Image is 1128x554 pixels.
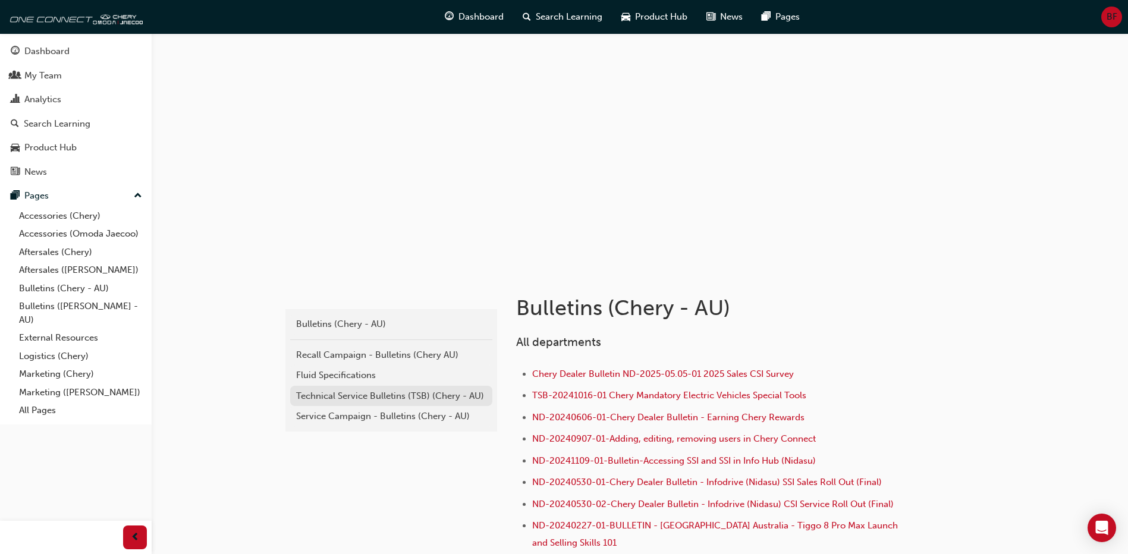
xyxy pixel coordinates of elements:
[24,69,62,83] div: My Team
[290,386,492,407] a: Technical Service Bulletins (TSB) (Chery - AU)
[5,89,147,111] a: Analytics
[24,45,70,58] div: Dashboard
[24,141,77,155] div: Product Hub
[762,10,771,24] span: pages-icon
[296,369,486,382] div: Fluid Specifications
[14,225,147,243] a: Accessories (Omoda Jaecoo)
[11,71,20,81] span: people-icon
[532,433,816,444] a: ND-20240907-01-Adding, editing, removing users in Chery Connect
[131,530,140,545] span: prev-icon
[290,314,492,335] a: Bulletins (Chery - AU)
[775,10,800,24] span: Pages
[6,5,143,29] img: oneconnect
[14,401,147,420] a: All Pages
[532,390,806,401] a: TSB-20241016-01 Chery Mandatory Electric Vehicles Special Tools
[5,40,147,62] a: Dashboard
[11,167,20,178] span: news-icon
[445,10,454,24] span: guage-icon
[5,65,147,87] a: My Team
[24,117,90,131] div: Search Learning
[296,348,486,362] div: Recall Campaign - Bulletins (Chery AU)
[752,5,809,29] a: pages-iconPages
[1107,10,1117,24] span: BF
[532,369,794,379] a: Chery Dealer Bulletin ND-2025-05.05-01 2025 Sales CSI Survey
[296,389,486,403] div: Technical Service Bulletins (TSB) (Chery - AU)
[290,365,492,386] a: Fluid Specifications
[435,5,513,29] a: guage-iconDashboard
[11,191,20,202] span: pages-icon
[296,410,486,423] div: Service Campaign - Bulletins (Chery - AU)
[621,10,630,24] span: car-icon
[458,10,504,24] span: Dashboard
[134,188,142,204] span: up-icon
[1088,514,1116,542] div: Open Intercom Messenger
[14,383,147,402] a: Marketing ([PERSON_NAME])
[532,499,894,509] a: ND-20240530-02-Chery Dealer Bulletin - Infodrive (Nidasu) CSI Service Roll Out (Final)
[11,119,19,130] span: search-icon
[612,5,697,29] a: car-iconProduct Hub
[24,93,61,106] div: Analytics
[523,10,531,24] span: search-icon
[14,347,147,366] a: Logistics (Chery)
[532,520,900,548] a: ND-20240227-01-BULLETIN - [GEOGRAPHIC_DATA] Australia - Tiggo 8 Pro Max Launch and Selling Skills...
[1101,7,1122,27] button: BF
[290,345,492,366] a: Recall Campaign - Bulletins (Chery AU)
[5,161,147,183] a: News
[5,137,147,159] a: Product Hub
[11,143,20,153] span: car-icon
[14,297,147,329] a: Bulletins ([PERSON_NAME] - AU)
[24,189,49,203] div: Pages
[516,335,601,349] span: All departments
[635,10,687,24] span: Product Hub
[11,46,20,57] span: guage-icon
[14,243,147,262] a: Aftersales (Chery)
[14,261,147,279] a: Aftersales ([PERSON_NAME])
[14,329,147,347] a: External Resources
[516,295,906,321] h1: Bulletins (Chery - AU)
[720,10,743,24] span: News
[706,10,715,24] span: news-icon
[513,5,612,29] a: search-iconSearch Learning
[5,113,147,135] a: Search Learning
[24,165,47,179] div: News
[14,365,147,383] a: Marketing (Chery)
[532,477,882,487] a: ND-20240530-01-Chery Dealer Bulletin - Infodrive (Nidasu) SSI Sales Roll Out (Final)
[14,279,147,298] a: Bulletins (Chery - AU)
[532,412,805,423] a: ND-20240606-01-Chery Dealer Bulletin - Earning Chery Rewards
[14,207,147,225] a: Accessories (Chery)
[11,95,20,105] span: chart-icon
[536,10,602,24] span: Search Learning
[296,317,486,331] div: Bulletins (Chery - AU)
[290,406,492,427] a: Service Campaign - Bulletins (Chery - AU)
[5,185,147,207] button: Pages
[532,455,816,466] a: ND-20241109-01-Bulletin-Accessing SSI and SSI in Info Hub (Nidasu)
[697,5,752,29] a: news-iconNews
[5,38,147,185] button: DashboardMy TeamAnalyticsSearch LearningProduct HubNews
